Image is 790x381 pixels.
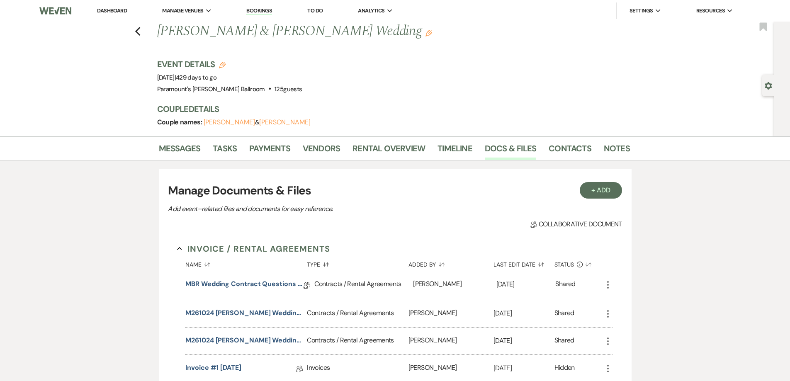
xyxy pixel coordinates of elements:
[157,85,265,93] span: Paramount's [PERSON_NAME] Ballroom
[554,363,575,376] div: Hidden
[204,118,311,126] span: &
[185,279,304,292] a: MBR Wedding Contract Questions - 5/25
[97,7,127,14] a: Dashboard
[554,308,574,319] div: Shared
[485,142,536,160] a: Docs & Files
[159,142,201,160] a: Messages
[39,2,71,19] img: Weven Logo
[352,142,425,160] a: Rental Overview
[157,73,217,82] span: [DATE]
[157,58,302,70] h3: Event Details
[259,119,311,126] button: [PERSON_NAME]
[303,142,340,160] a: Vendors
[307,300,408,327] div: Contracts / Rental Agreements
[630,7,653,15] span: Settings
[307,255,408,271] button: Type
[493,335,554,346] p: [DATE]
[176,73,216,82] span: 429 days to go
[157,22,529,41] h1: [PERSON_NAME] & [PERSON_NAME] Wedding
[204,119,255,126] button: [PERSON_NAME]
[554,255,603,271] button: Status
[307,328,408,354] div: Contracts / Rental Agreements
[696,7,725,15] span: Resources
[493,363,554,374] p: [DATE]
[185,335,304,345] button: M261024 [PERSON_NAME] Wedding Contract [DATE] - Countersigned
[157,103,622,115] h3: Couple Details
[185,308,304,318] button: M261024 [PERSON_NAME] Wedding Contract [DATE]
[358,7,384,15] span: Analytics
[438,142,472,160] a: Timeline
[168,182,622,199] h3: Manage Documents & Files
[493,255,554,271] button: Last Edit Date
[408,300,493,327] div: [PERSON_NAME]
[177,243,330,255] button: Invoice / Rental Agreements
[604,142,630,160] a: Notes
[249,142,290,160] a: Payments
[493,308,554,319] p: [DATE]
[425,29,432,36] button: Edit
[496,279,556,290] p: [DATE]
[157,118,204,126] span: Couple names:
[580,182,622,199] button: + Add
[555,279,575,292] div: Shared
[162,7,203,15] span: Manage Venues
[408,328,493,354] div: [PERSON_NAME]
[307,7,323,14] a: To Do
[213,142,237,160] a: Tasks
[246,7,272,15] a: Bookings
[530,219,622,229] span: Collaborative document
[554,335,574,347] div: Shared
[185,363,241,376] a: Invoice #1 [DATE]
[408,255,493,271] button: Added By
[765,81,772,89] button: Open lead details
[168,204,458,214] p: Add event–related files and documents for easy reference.
[549,142,591,160] a: Contacts
[314,271,413,300] div: Contracts / Rental Agreements
[413,271,496,300] div: [PERSON_NAME]
[275,85,302,93] span: 125 guests
[175,73,216,82] span: |
[185,255,307,271] button: Name
[554,262,574,267] span: Status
